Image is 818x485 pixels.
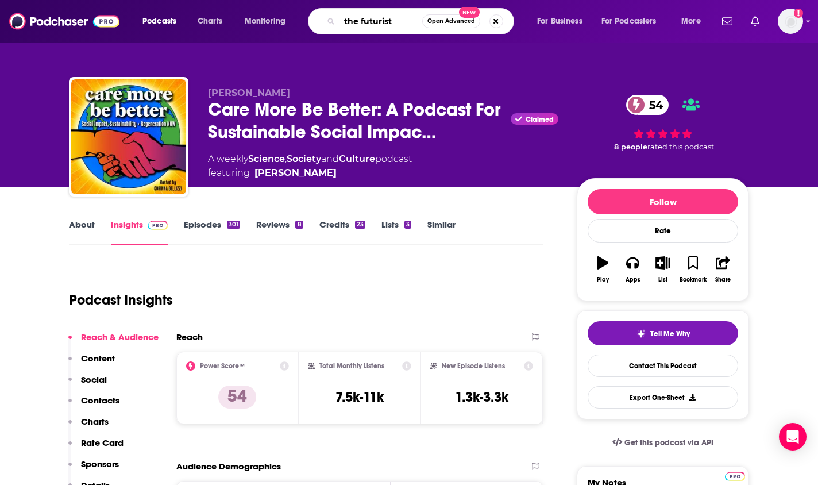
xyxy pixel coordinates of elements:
[624,438,713,448] span: Get this podcast via API
[81,459,119,469] p: Sponsors
[176,461,281,472] h2: Audience Demographics
[81,395,119,406] p: Contacts
[779,423,807,451] div: Open Intercom Messenger
[526,117,554,122] span: Claimed
[778,9,803,34] img: User Profile
[339,153,375,164] a: Culture
[81,353,115,364] p: Content
[200,362,245,370] h2: Power Score™
[626,95,669,115] a: 54
[319,219,365,245] a: Credits23
[285,153,287,164] span: ,
[636,329,646,338] img: tell me why sparkle
[68,353,115,374] button: Content
[638,95,669,115] span: 54
[81,416,109,427] p: Charts
[681,13,701,29] span: More
[134,12,191,30] button: open menu
[142,13,176,29] span: Podcasts
[287,153,321,164] a: Society
[339,12,422,30] input: Search podcasts, credits, & more...
[256,219,303,245] a: Reviews8
[614,143,647,151] span: 8 people
[208,87,290,98] span: [PERSON_NAME]
[778,9,803,34] span: Logged in as AirwaveMedia
[245,13,285,29] span: Monitoring
[588,321,738,345] button: tell me why sparkleTell Me Why
[422,14,480,28] button: Open AdvancedNew
[588,249,618,290] button: Play
[673,12,715,30] button: open menu
[184,219,240,245] a: Episodes301
[404,221,411,229] div: 3
[81,332,159,342] p: Reach & Audience
[190,12,229,30] a: Charts
[794,9,803,18] svg: Add a profile image
[427,18,475,24] span: Open Advanced
[427,219,456,245] a: Similar
[68,395,119,416] button: Contacts
[227,221,240,229] div: 301
[588,189,738,214] button: Follow
[717,11,737,31] a: Show notifications dropdown
[319,362,384,370] h2: Total Monthly Listens
[69,219,95,245] a: About
[355,221,365,229] div: 23
[725,472,745,481] img: Podchaser Pro
[68,374,107,395] button: Social
[208,152,412,180] div: A weekly podcast
[588,219,738,242] div: Rate
[648,249,678,290] button: List
[71,79,186,194] img: Care More Be Better: A Podcast For Sustainable Social Impact and Regeneration
[588,355,738,377] a: Contact This Podcast
[248,153,285,164] a: Science
[81,437,124,448] p: Rate Card
[68,437,124,459] button: Rate Card
[295,221,303,229] div: 8
[680,276,707,283] div: Bookmark
[68,332,159,353] button: Reach & Audience
[603,429,723,457] a: Get this podcast via API
[778,9,803,34] button: Show profile menu
[577,87,749,159] div: 54 8 peoplerated this podcast
[455,388,508,406] h3: 1.3k-3.3k
[746,11,764,31] a: Show notifications dropdown
[218,386,256,409] p: 54
[237,12,300,30] button: open menu
[626,276,640,283] div: Apps
[321,153,339,164] span: and
[68,459,119,480] button: Sponsors
[597,276,609,283] div: Play
[335,388,384,406] h3: 7.5k-11k
[618,249,647,290] button: Apps
[708,249,738,290] button: Share
[9,10,119,32] img: Podchaser - Follow, Share and Rate Podcasts
[69,291,173,309] h1: Podcast Insights
[594,12,673,30] button: open menu
[725,470,745,481] a: Pro website
[111,219,168,245] a: InsightsPodchaser Pro
[537,13,582,29] span: For Business
[658,276,667,283] div: List
[148,221,168,230] img: Podchaser Pro
[176,332,203,342] h2: Reach
[68,416,109,437] button: Charts
[208,166,412,180] span: featuring
[601,13,657,29] span: For Podcasters
[198,13,222,29] span: Charts
[529,12,597,30] button: open menu
[319,8,525,34] div: Search podcasts, credits, & more...
[381,219,411,245] a: Lists3
[715,276,731,283] div: Share
[459,7,480,18] span: New
[678,249,708,290] button: Bookmark
[650,329,690,338] span: Tell Me Why
[81,374,107,385] p: Social
[647,143,714,151] span: rated this podcast
[588,386,738,409] button: Export One-Sheet
[442,362,505,370] h2: New Episode Listens
[254,166,337,180] a: Corinna Bellizzi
